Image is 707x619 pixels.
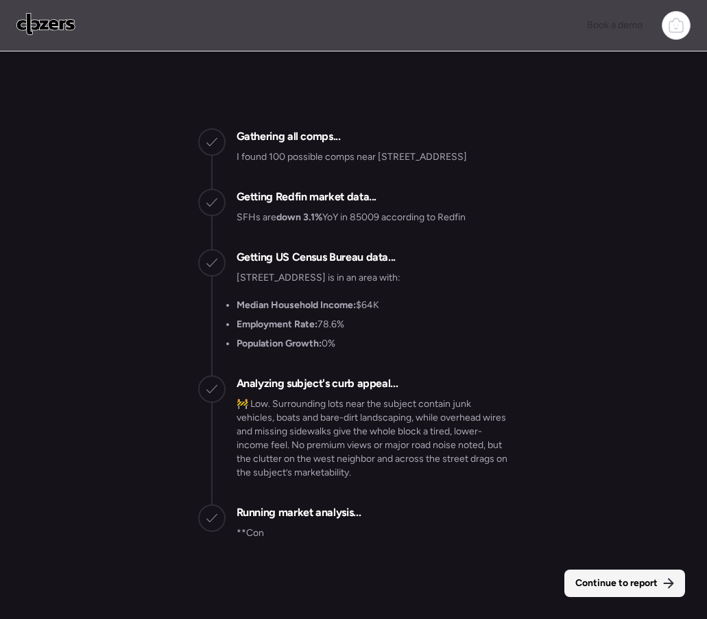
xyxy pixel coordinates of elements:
h2: Getting Redfin market data... [237,189,377,205]
li: 0% [237,337,335,351]
strong: Median Household Income: [237,299,356,311]
li: 78.6% [237,318,344,331]
h2: Running market analysis... [237,504,361,521]
p: I found 100 possible comps near [STREET_ADDRESS] [237,150,467,164]
h2: Getting US Census Bureau data... [237,249,396,266]
span: Continue to report [575,576,658,590]
strong: Population Growth: [237,338,322,349]
li: $64K [237,299,379,312]
strong: Employment Rate: [237,318,317,330]
p: SFHs are YoY in 85009 according to Redfin [237,211,466,224]
h2: Analyzing subject's curb appeal... [237,375,398,392]
span: Book a demo [587,19,643,31]
h2: Gathering all comps... [237,128,341,145]
p: [STREET_ADDRESS] is in an area with: [237,271,400,285]
strong: down 3.1% [276,211,322,223]
img: Logo [16,13,75,35]
p: 🚧 Low. Surrounding lots near the subject contain junk vehicles, boats and bare-dirt landscaping, ... [237,397,510,480]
